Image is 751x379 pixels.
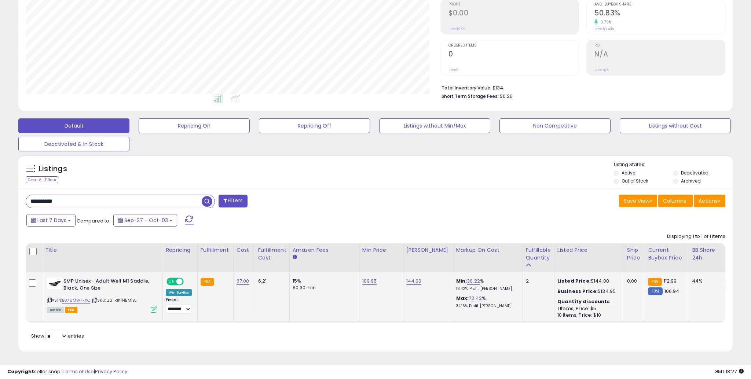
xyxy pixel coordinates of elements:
small: Amazon Fees. [293,254,297,261]
span: 112.99 [664,277,677,284]
button: Listings without Cost [620,118,731,133]
a: 73.42 [469,295,482,302]
button: Actions [694,195,725,207]
div: $144.00 [557,278,618,284]
div: Listed Price [557,246,621,254]
div: seller snap | | [7,368,127,375]
p: 34.16% Profit [PERSON_NAME] [456,303,517,309]
div: 6.21 [258,278,284,284]
label: Deactivated [681,170,708,176]
img: 31JAH4xZUgL._SL40_.jpg [47,278,62,289]
div: Win BuyBox [166,289,192,296]
div: FBM: 6 [725,284,749,291]
small: Prev: $0.00 [448,27,466,31]
div: Ship Price [627,246,642,262]
span: 2025-10-11 18:27 GMT [714,368,744,375]
button: Filters [219,195,247,207]
div: Preset: [166,297,192,314]
span: Profit [448,3,579,7]
a: B078MW77XQ [62,297,90,303]
span: ROI [594,44,725,48]
b: Quantity discounts [557,298,610,305]
div: % [456,295,517,309]
div: BB Share 24h. [692,246,719,262]
span: OFF [183,279,194,285]
button: Columns [658,195,693,207]
button: Deactivated & In Stock [18,137,129,151]
b: SMP Unisex - Adult Well M1 Saddle, Black, One Size [63,278,153,293]
div: Cost [237,246,252,254]
div: Title [45,246,160,254]
li: $134 [442,83,720,92]
div: 44% [692,278,716,284]
div: Clear All Filters [26,176,58,183]
button: Default [18,118,129,133]
div: Fulfillable Quantity [526,246,551,262]
div: 0.00 [627,278,639,284]
div: $0.30 min [293,284,353,291]
p: 18.42% Profit [PERSON_NAME] [456,286,517,291]
span: Compared to: [77,217,110,224]
b: Business Price: [557,288,598,295]
button: Sep-27 - Oct-03 [113,214,177,227]
small: 0.79% [598,19,612,25]
b: Short Term Storage Fees: [442,93,499,99]
a: 109.95 [362,277,377,285]
strong: Copyright [7,368,34,375]
h5: Listings [39,164,67,174]
button: Listings without Min/Max [379,118,490,133]
small: FBM [648,287,662,295]
span: ON [167,279,176,285]
span: Ordered Items [448,44,579,48]
div: 1 Items, Price: $5 [557,305,618,312]
a: Terms of Use [63,368,94,375]
div: ASIN: [47,278,157,312]
small: FBA [201,278,214,286]
h2: $0.00 [448,9,579,19]
span: Sep-27 - Oct-03 [124,217,168,224]
a: 67.00 [237,277,249,285]
div: Amazon Fees [293,246,356,254]
div: Current Buybox Price [648,246,686,262]
div: % [456,278,517,291]
div: Markup on Cost [456,246,520,254]
span: FBA [65,307,77,313]
span: All listings currently available for purchase on Amazon [47,307,64,313]
div: $134.95 [557,288,618,295]
div: 10 Items, Price: $10 [557,312,618,319]
div: 2 [526,278,549,284]
div: Fulfillment Cost [258,246,286,262]
button: Save View [619,195,657,207]
div: Min Price [362,246,400,254]
button: Repricing On [139,118,250,133]
button: Last 7 Days [26,214,76,227]
b: Listed Price: [557,277,591,284]
label: Archived [681,178,701,184]
small: Prev: N/A [594,68,609,72]
small: FBA [648,278,662,286]
span: Avg. Buybox Share [594,3,725,7]
small: Prev: 50.43% [594,27,614,31]
a: 144.00 [406,277,422,285]
p: Listing States: [614,161,733,168]
span: Columns [663,197,686,205]
small: Prev: 0 [448,68,459,72]
div: : [557,298,618,305]
div: Displaying 1 to 1 of 1 items [667,233,725,240]
div: Repricing [166,246,194,254]
button: Repricing Off [259,118,370,133]
span: 106.94 [664,288,679,295]
span: Show: entries [31,332,84,339]
b: Max: [456,295,469,302]
h2: N/A [594,50,725,60]
label: Out of Stock [622,178,648,184]
div: [PERSON_NAME] [406,246,450,254]
b: Total Inventory Value: [442,85,491,91]
div: 15% [293,278,353,284]
span: Last 7 Days [37,217,66,224]
button: Non Competitive [499,118,611,133]
span: | SKU: ZSTRIKTHEM1BL [91,297,136,303]
h2: 0 [448,50,579,60]
div: Fulfillment [201,246,230,254]
span: $0.26 [500,93,513,100]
